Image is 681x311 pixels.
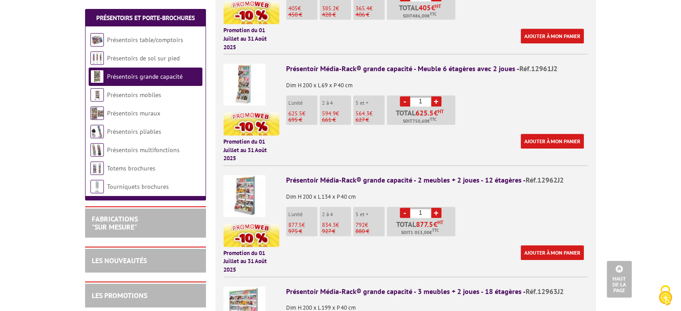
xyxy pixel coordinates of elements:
[526,175,564,184] span: Réf.12962J2
[431,96,441,107] a: +
[355,111,385,117] p: €
[355,228,385,234] p: 880 €
[521,245,584,260] a: Ajouter à mon panier
[223,1,279,24] img: promotion
[400,96,410,107] a: -
[90,33,104,47] img: Présentoirs table/comptoirs
[288,221,302,229] span: 877.5
[355,100,385,106] p: 5 et +
[322,100,351,106] p: 2 à 4
[288,117,317,123] p: 695 €
[403,118,437,125] span: Soit €
[355,110,369,117] span: 564.3
[355,12,385,18] p: 406 €
[92,214,138,231] a: FABRICATIONS"Sur Mesure"
[389,221,455,236] p: Total
[107,183,169,191] a: Tourniquets brochures
[607,261,632,298] a: Haut de la page
[419,4,431,11] span: 405
[90,88,104,102] img: Présentoirs mobiles
[322,221,336,229] span: 834.3
[431,4,435,11] span: €
[322,12,351,18] p: 428 €
[433,221,437,228] span: €
[107,128,161,136] a: Présentoirs pliables
[223,224,279,247] img: promotion
[654,284,677,307] img: Cookies (fenêtre modale)
[403,13,437,20] span: Soit €
[519,64,557,73] span: Réf.12961J2
[650,281,681,311] button: Cookies (fenêtre modale)
[90,143,104,157] img: Présentoirs multifonctions
[432,228,439,233] sup: TTC
[526,287,564,296] span: Réf.12963J2
[288,211,317,217] p: L'unité
[107,72,183,81] a: Présentoirs grande capacité
[355,117,385,123] p: 627 €
[355,4,369,12] span: 365.4
[288,4,298,12] span: 405
[286,175,588,185] div: Présentoir Média-Rack® grande capacité - 2 meubles + 2 joues - 12 étagères -
[401,229,439,236] span: Soit €
[415,109,434,116] span: 625.5
[90,107,104,120] img: Présentoirs muraux
[322,5,351,12] p: €
[286,64,588,74] div: Présentoir Média-Rack® grande capacité - Meuble 6 étagères avec 2 joues -
[288,222,317,228] p: €
[223,26,279,51] p: Promotion du 01 Juillet au 31 Août 2025
[322,111,351,117] p: €
[389,4,455,20] p: Total
[437,219,443,226] sup: HT
[435,3,441,9] sup: HT
[389,109,455,125] p: Total
[521,134,584,149] a: Ajouter à mon panier
[288,5,317,12] p: €
[90,125,104,138] img: Présentoirs pliables
[107,36,183,44] a: Présentoirs table/comptoirs
[416,221,433,228] span: 877.5
[107,91,161,99] a: Présentoirs mobiles
[107,164,155,172] a: Totems brochures
[107,109,160,117] a: Présentoirs muraux
[286,286,588,297] div: Présentoir Média-Rack® grande capacité - 3 meubles + 2 joues - 18 étagères -
[322,117,351,123] p: 661 €
[430,12,437,17] sup: TTC
[107,54,180,62] a: Présentoirs de sol sur pied
[322,222,351,228] p: €
[430,117,437,122] sup: TTC
[286,76,588,89] p: Dim H 200 x L 69 x P 40 cm
[431,208,441,218] a: +
[223,112,279,136] img: promotion
[400,208,410,218] a: -
[223,175,266,217] img: Présentoir Média-Rack® grande capacité - 2 meubles + 2 joues - 12 étagères
[288,111,317,117] p: €
[288,12,317,18] p: 450 €
[223,138,279,163] p: Promotion du 01 Juillet au 31 Août 2025
[412,13,427,20] span: 486,00
[90,70,104,83] img: Présentoirs grande capacité
[286,187,588,200] p: Dim H 200 x L 134 x P 40 cm
[411,229,429,236] span: 1 053,00
[355,211,385,217] p: 5 et +
[288,110,302,117] span: 625.5
[322,110,336,117] span: 594.9
[286,298,588,311] p: Dim H 200 x L 199 x P 40 cm
[223,249,279,274] p: Promotion du 01 Juillet au 31 Août 2025
[521,29,584,43] a: Ajouter à mon panier
[412,118,427,125] span: 750,60
[434,109,438,116] span: €
[92,256,147,265] a: LES NOUVEAUTÉS
[355,222,385,228] p: €
[92,291,147,300] a: LES PROMOTIONS
[90,180,104,193] img: Tourniquets brochures
[107,146,180,154] a: Présentoirs multifonctions
[90,162,104,175] img: Totems brochures
[288,100,317,106] p: L'unité
[288,228,317,234] p: 975 €
[438,108,444,115] sup: HT
[355,221,365,229] span: 792
[322,228,351,234] p: 927 €
[355,5,385,12] p: €
[322,4,336,12] span: 385.2
[322,211,351,217] p: 2 à 4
